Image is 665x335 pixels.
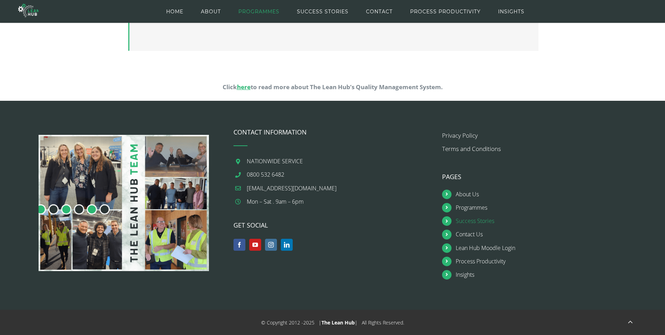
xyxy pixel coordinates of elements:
a: Process Productivity [456,257,640,266]
a: The Lean Hub [321,319,355,326]
a: Privacy Policy [442,131,478,139]
div: Mon – Sat . 9am – 6pm [247,197,432,206]
strong: . [441,83,443,91]
a: YouTube [249,239,261,251]
a: 0800 532 6482 [247,170,432,179]
a: Success Stories [456,216,640,226]
a: Instagram [265,239,277,251]
h4: GET SOCIAL [233,222,432,228]
a: Programmes [456,203,640,212]
a: LinkedIn [281,239,293,251]
a: here [237,83,251,91]
img: The Lean Hub | Optimising productivity with Lean Logo [18,1,39,20]
a: Contact Us [456,230,640,239]
a: Insights [456,270,640,280]
a: Facebook [233,239,245,251]
h4: PAGES [442,173,640,180]
strong: Click to read more about The Lean Hub’s Quality Management System [223,83,441,91]
a: [EMAIL_ADDRESS][DOMAIN_NAME] [247,184,432,193]
h4: CONTACT INFORMATION [233,129,432,135]
a: Terms and Conditions [442,145,501,153]
span: NATIONWIDE SERVICE [247,157,303,165]
a: Lean Hub Moodle Login [456,243,640,253]
a: About Us [456,190,640,199]
div: © Copyright 2012 - 2025 | | All Rights Reserved. [261,317,404,328]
